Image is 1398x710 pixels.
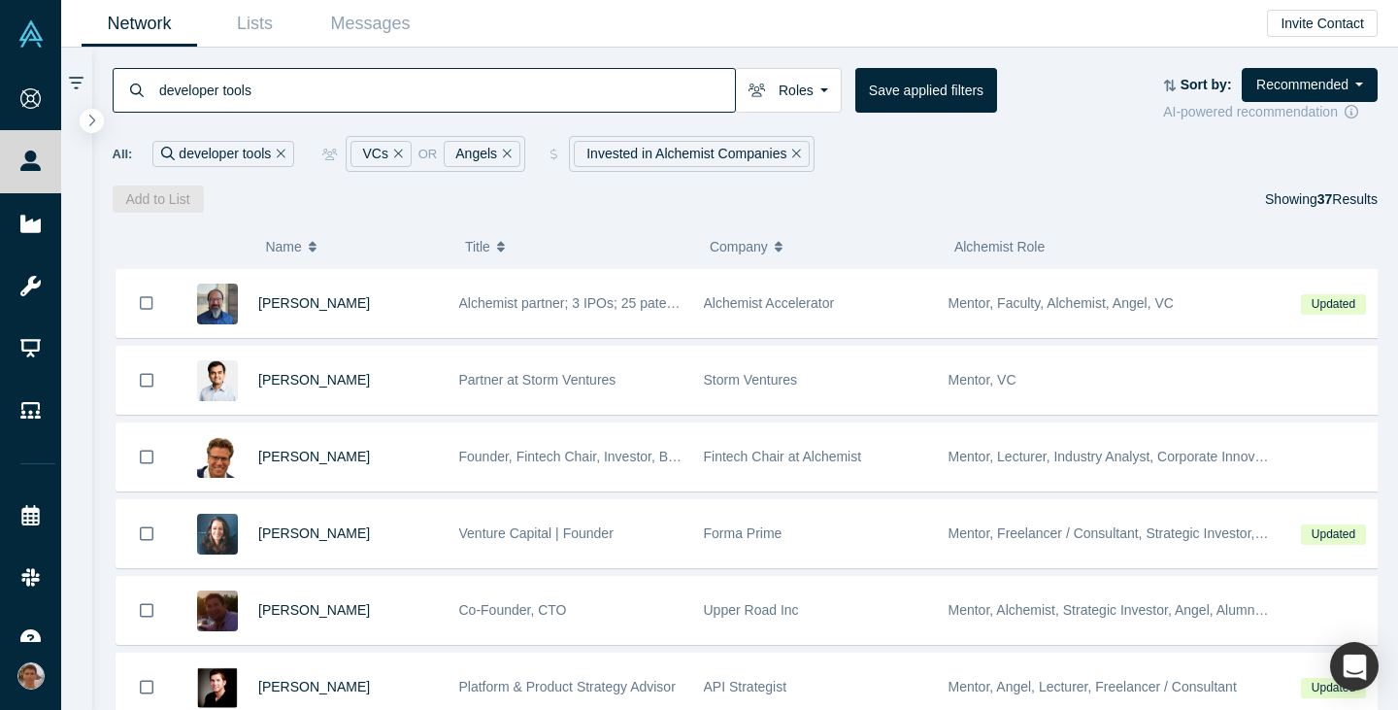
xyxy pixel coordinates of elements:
div: VCs [350,141,412,167]
span: Updated [1301,294,1365,315]
span: API Strategist [704,679,787,694]
img: Jeremy Glassenberg's Profile Image [197,667,238,708]
div: Angels [444,141,520,167]
span: Title [465,226,490,267]
span: Updated [1301,678,1365,698]
button: Remove Filter [271,143,285,165]
button: Bookmark [116,423,177,490]
span: Results [1317,191,1378,207]
span: Mentor, Faculty, Alchemist, Angel, VC [949,295,1174,311]
img: Adam Sah's Profile Image [197,284,238,324]
span: Partner at Storm Ventures [459,372,616,388]
span: Name [265,226,301,267]
a: Network [82,1,197,47]
button: Remove Filter [497,143,512,165]
img: Lexi Viripaeff's Profile Image [197,591,238,631]
a: Lists [197,1,313,47]
div: AI-powered recommendation [1163,102,1378,122]
span: Alchemist Accelerator [704,295,835,311]
span: Co-Founder, CTO [459,602,567,618]
span: Founder, Fintech Chair, Investor, Board Advisor [459,449,744,464]
span: Updated [1301,524,1365,545]
span: All: [113,145,133,164]
a: [PERSON_NAME] [258,679,370,694]
div: developer tools [152,141,294,167]
button: Bookmark [116,347,177,414]
button: Add to List [113,186,204,213]
button: Remove Filter [786,143,801,165]
img: Hans Reisgies's Profile Image [197,437,238,478]
img: Arun Penmetsa's Profile Image [197,360,238,401]
a: [PERSON_NAME] [258,295,370,311]
button: Remove Filter [388,143,403,165]
div: Invested in Alchemist Companies [574,141,810,167]
button: Save applied filters [855,68,997,113]
img: Mikhail Baklanov's Account [17,662,45,690]
button: Title [465,226,689,267]
span: Alchemist partner; 3 IPOs; 25 patents; VC and angel; early Google eng [459,295,886,311]
span: Alchemist Role [954,239,1045,254]
button: Recommended [1242,68,1378,102]
span: Mentor, Angel, Lecturer, Freelancer / Consultant [949,679,1237,694]
button: Invite Contact [1267,10,1378,37]
span: or [418,145,438,164]
span: Storm Ventures [704,372,798,388]
img: Dianthe Harris Skurko's Profile Image [197,514,238,555]
button: Bookmark [116,500,177,567]
button: Name [265,226,445,267]
span: Fintech Chair at Alchemist [704,449,862,464]
span: Forma Prime [704,525,782,541]
div: Showing [1265,186,1378,213]
span: Platform & Product Strategy Advisor [459,679,676,694]
button: Roles [735,68,842,113]
span: Upper Road Inc [704,602,799,618]
a: [PERSON_NAME] [258,372,370,388]
span: Company [710,226,768,267]
a: [PERSON_NAME] [258,525,370,541]
button: Bookmark [116,577,177,644]
button: Company [710,226,934,267]
input: Search by name, title, company, summary, expertise, investment criteria or topics of focus [157,67,735,113]
img: Alchemist Vault Logo [17,20,45,48]
a: [PERSON_NAME] [258,449,370,464]
a: [PERSON_NAME] [258,602,370,618]
strong: 37 [1317,191,1333,207]
button: Bookmark [116,269,177,337]
a: Messages [313,1,428,47]
span: Venture Capital | Founder [459,525,614,541]
span: Mentor, VC [949,372,1016,388]
strong: Sort by: [1181,77,1232,92]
